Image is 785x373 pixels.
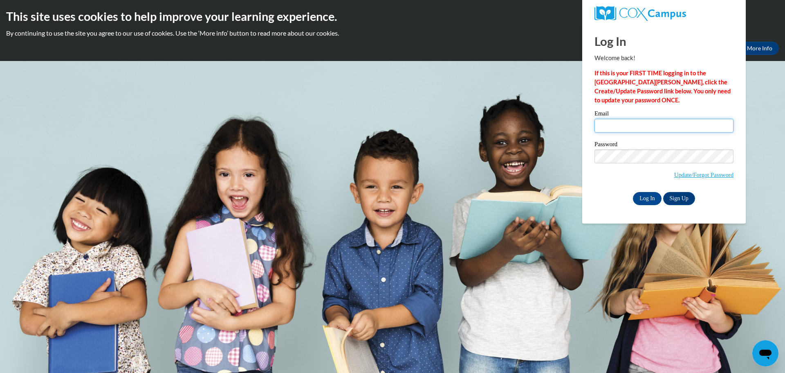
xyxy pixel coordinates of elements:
a: More Info [740,42,779,55]
label: Password [594,141,733,149]
h2: This site uses cookies to help improve your learning experience. [6,8,779,25]
a: Sign Up [663,192,695,205]
img: COX Campus [594,6,686,21]
input: Log In [633,192,662,205]
label: Email [594,111,733,119]
a: COX Campus [594,6,733,21]
h1: Log In [594,33,733,50]
a: Update/Forgot Password [674,172,733,178]
strong: If this is your FIRST TIME logging in to the [GEOGRAPHIC_DATA][PERSON_NAME], click the Create/Upd... [594,70,731,104]
p: By continuing to use the site you agree to our use of cookies. Use the ‘More info’ button to read... [6,29,779,38]
iframe: Button to launch messaging window [752,340,778,366]
p: Welcome back! [594,54,733,63]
